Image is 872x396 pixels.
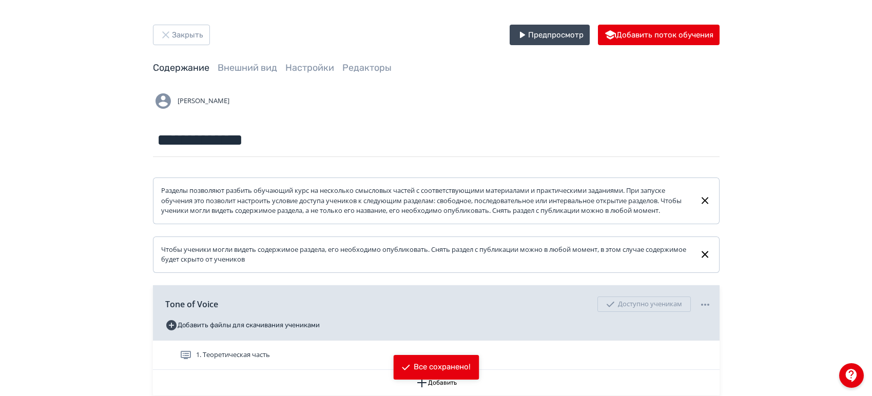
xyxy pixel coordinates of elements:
[153,370,720,395] button: Добавить
[153,25,210,45] button: Закрыть
[165,317,320,333] button: Добавить файлы для скачивания учениками
[153,341,720,370] div: 1. Теоретическая часть
[196,350,270,360] span: 1. Теоретическая часть
[178,96,229,106] span: [PERSON_NAME]
[218,62,277,73] a: Внешний вид
[285,62,334,73] a: Настройки
[153,62,209,73] a: Содержание
[161,245,691,265] div: Чтобы ученики могли видеть содержимое раздела, его необходимо опубликовать. Снять раздел с публик...
[342,62,392,73] a: Редакторы
[165,298,218,310] span: Tone of Voice
[414,362,471,372] div: Все сохранено!
[598,25,720,45] button: Добавить поток обучения
[597,296,691,312] div: Доступно ученикам
[510,25,590,45] button: Предпросмотр
[161,186,691,216] div: Разделы позволяют разбить обучающий курс на несколько смысловых частей с соответствующими материа...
